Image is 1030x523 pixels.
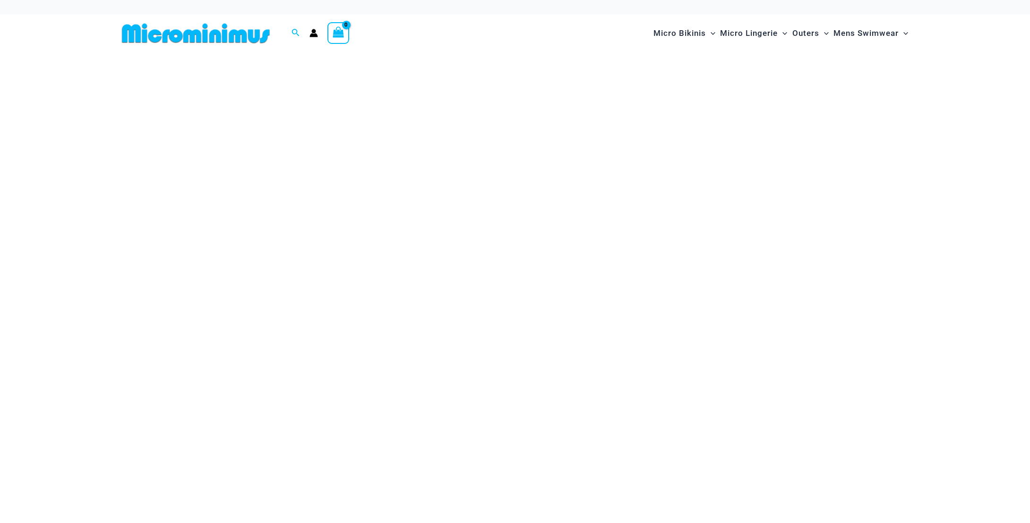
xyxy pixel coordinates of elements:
[831,19,910,48] a: Mens SwimwearMenu ToggleMenu Toggle
[118,23,274,44] img: MM SHOP LOGO FLAT
[720,21,778,45] span: Micro Lingerie
[292,27,300,39] a: Search icon link
[790,19,831,48] a: OutersMenu ToggleMenu Toggle
[792,21,819,45] span: Outers
[650,17,912,49] nav: Site Navigation
[778,21,787,45] span: Menu Toggle
[899,21,908,45] span: Menu Toggle
[819,21,829,45] span: Menu Toggle
[309,29,318,37] a: Account icon link
[706,21,715,45] span: Menu Toggle
[833,21,899,45] span: Mens Swimwear
[718,19,790,48] a: Micro LingerieMenu ToggleMenu Toggle
[651,19,718,48] a: Micro BikinisMenu ToggleMenu Toggle
[653,21,706,45] span: Micro Bikinis
[327,22,349,44] a: View Shopping Cart, empty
